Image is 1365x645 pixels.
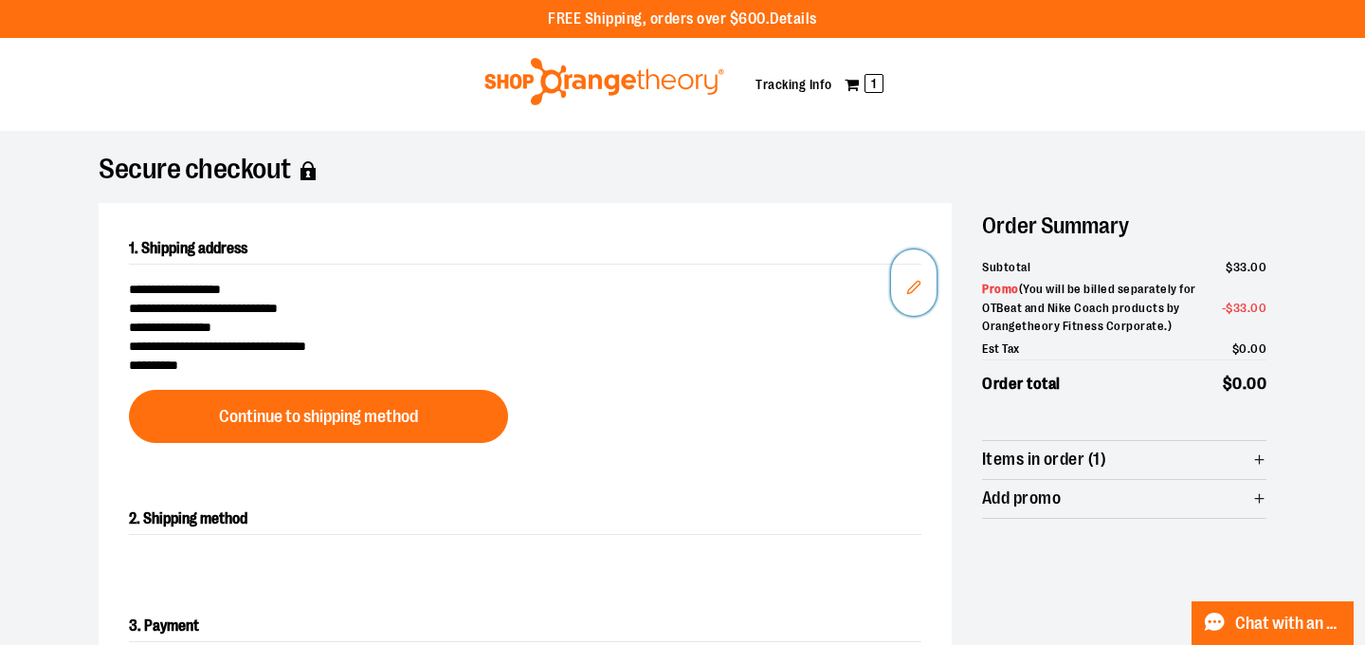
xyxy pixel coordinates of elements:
h1: Secure checkout [99,161,1266,180]
span: 00 [1250,260,1266,274]
p: FREE Shipping, orders over $600. [548,9,817,30]
span: 1 [864,74,883,93]
span: - [1222,299,1267,318]
span: Chat with an Expert [1235,615,1342,633]
h2: 3. Payment [129,611,921,642]
h2: 1. Shipping address [129,233,921,265]
h2: Order Summary [982,203,1266,249]
button: Add promo [982,480,1266,518]
span: Order total [982,372,1061,396]
h2: 2. Shipping method [129,504,921,535]
span: . [1247,260,1251,274]
span: 0 [1232,375,1243,393]
span: . [1247,301,1251,315]
span: Est Tax [982,340,1020,359]
button: Items in order (1) [982,441,1266,479]
span: 0 [1239,341,1247,356]
img: Shop Orangetheory [482,58,727,105]
span: 00 [1250,301,1266,315]
span: . [1243,375,1247,393]
span: Add promo [982,489,1061,507]
span: $ [1226,260,1233,274]
span: ( You will be billed separately for OTBeat and Nike Coach products by Orangetheory Fitness Corpor... [982,282,1196,333]
span: $ [1226,301,1233,315]
span: Promo [982,282,1019,296]
span: Items in order (1) [982,451,1106,469]
span: Subtotal [982,258,1030,277]
span: 00 [1247,375,1266,393]
span: $ [1232,341,1240,356]
a: Details [770,10,817,28]
button: Chat with an Expert [1192,601,1355,645]
span: 00 [1250,341,1266,356]
span: $ [1223,375,1233,393]
button: Continue to shipping method [129,390,508,443]
span: Continue to shipping method [219,408,418,426]
button: Edit [891,249,937,316]
span: 33 [1233,301,1247,315]
span: 33 [1233,260,1247,274]
a: Tracking Info [755,77,832,92]
span: . [1247,341,1251,356]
